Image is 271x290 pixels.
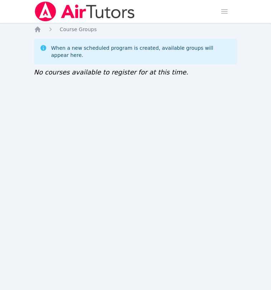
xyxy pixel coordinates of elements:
nav: Breadcrumb [34,26,237,33]
div: When a new scheduled program is created, available groups will appear here. [51,44,232,59]
a: Course Groups [60,26,97,33]
img: Air Tutors [34,1,135,21]
span: No courses available to register for at this time. [34,68,189,76]
span: Course Groups [60,26,97,32]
